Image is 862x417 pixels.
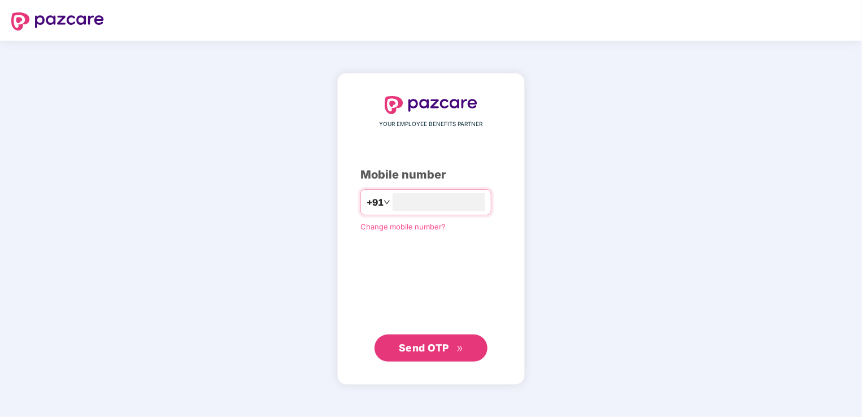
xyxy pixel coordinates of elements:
[384,199,390,206] span: down
[385,96,477,114] img: logo
[11,12,104,31] img: logo
[367,196,384,210] span: +91
[380,120,483,129] span: YOUR EMPLOYEE BENEFITS PARTNER
[375,335,487,362] button: Send OTPdouble-right
[456,345,464,353] span: double-right
[399,342,449,354] span: Send OTP
[360,166,502,184] div: Mobile number
[360,222,446,231] a: Change mobile number?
